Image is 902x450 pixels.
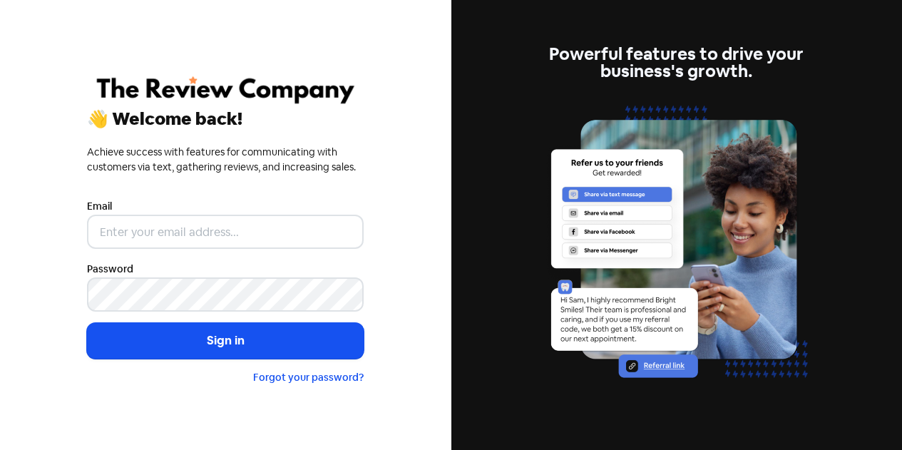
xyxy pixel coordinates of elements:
[87,323,364,359] button: Sign in
[87,262,133,277] label: Password
[87,111,364,128] div: 👋 Welcome back!
[87,145,364,175] div: Achieve success with features for communicating with customers via text, gathering reviews, and i...
[87,199,112,214] label: Email
[538,46,815,80] div: Powerful features to drive your business's growth.
[253,371,364,384] a: Forgot your password?
[87,215,364,249] input: Enter your email address...
[538,97,815,404] img: referrals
